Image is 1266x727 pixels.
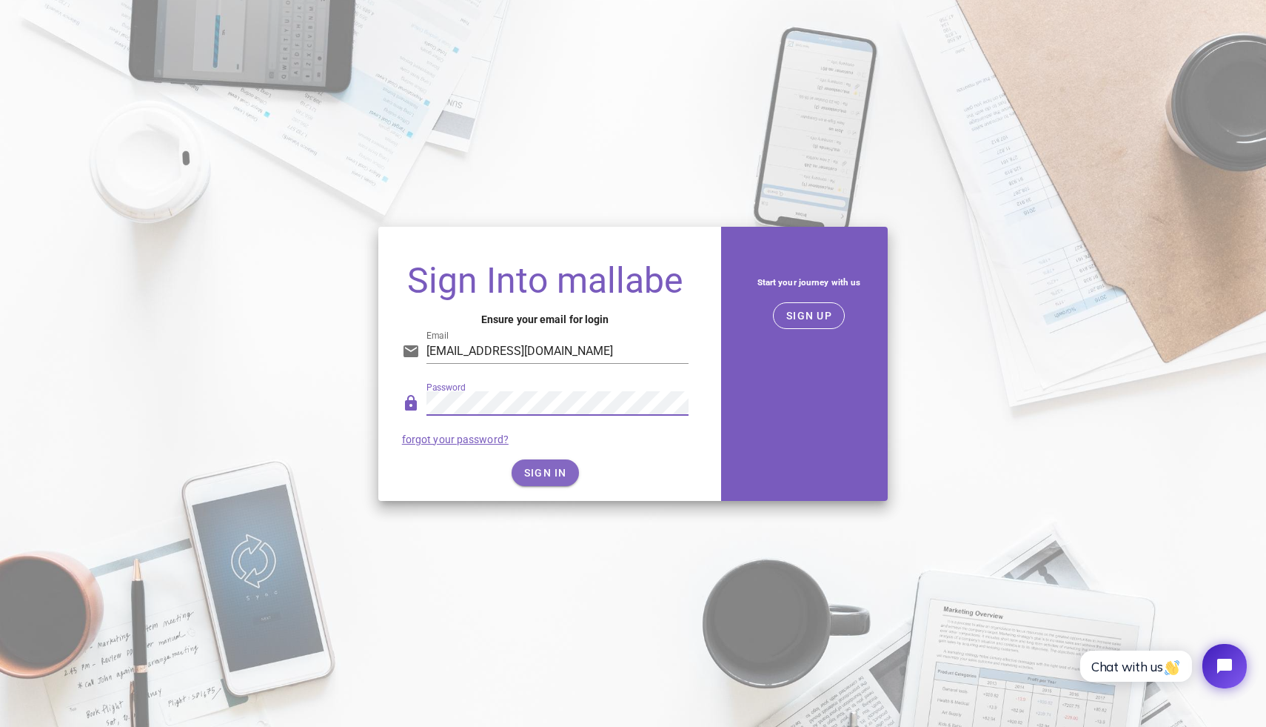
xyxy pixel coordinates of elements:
[773,302,845,329] button: SIGN UP
[402,434,509,445] a: forgot your password?
[523,467,567,479] span: SIGN IN
[426,382,466,394] label: Password
[402,311,689,328] h4: Ensure your email for login
[402,262,689,299] h1: Sign Into mallabe
[426,331,449,342] label: Email
[512,459,579,486] button: SIGN IN
[742,274,876,291] h5: Start your journey with us
[1064,631,1259,701] iframe: Tidio Chat
[786,310,832,322] span: SIGN UP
